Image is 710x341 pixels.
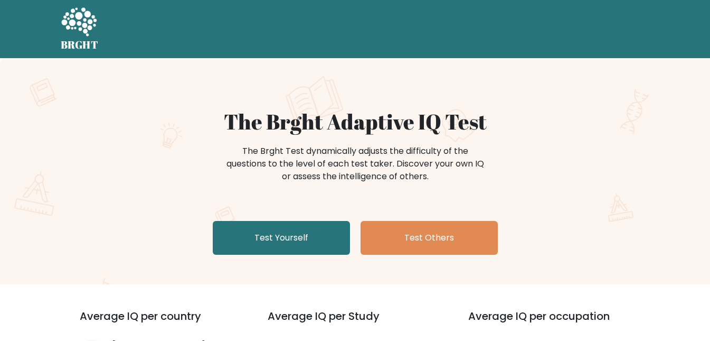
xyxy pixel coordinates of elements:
[61,39,99,51] h5: BRGHT
[223,145,487,183] div: The Brght Test dynamically adjusts the difficulty of the questions to the level of each test take...
[61,4,99,54] a: BRGHT
[268,310,443,335] h3: Average IQ per Study
[468,310,643,335] h3: Average IQ per occupation
[98,109,613,134] h1: The Brght Adaptive IQ Test
[361,221,498,255] a: Test Others
[213,221,350,255] a: Test Yourself
[80,310,230,335] h3: Average IQ per country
